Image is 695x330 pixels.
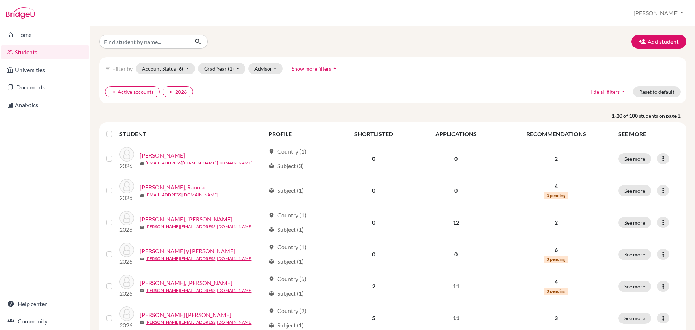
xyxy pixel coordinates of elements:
[269,259,274,264] span: local_library
[228,66,234,72] span: (1)
[140,225,144,229] span: mail
[269,289,304,298] div: Subject (1)
[119,225,134,234] p: 2026
[269,186,304,195] div: Subject (1)
[614,125,683,143] th: SEE MORE
[146,255,253,262] a: [PERSON_NAME][EMAIL_ADDRESS][DOMAIN_NAME]
[503,182,610,191] p: 4
[99,35,189,49] input: Find student by name...
[334,206,414,238] td: 0
[105,86,160,97] button: clearActive accounts
[146,192,218,198] a: [EMAIL_ADDRESS][DOMAIN_NAME]
[334,143,414,175] td: 0
[334,125,414,143] th: SHORTLISTED
[631,35,686,49] button: Add student
[414,125,498,143] th: APPLICATIONS
[620,88,627,95] i: arrow_drop_up
[169,89,174,95] i: clear
[269,291,274,296] span: local_library
[630,6,686,20] button: [PERSON_NAME]
[177,66,183,72] span: (6)
[111,89,116,95] i: clear
[269,243,306,251] div: Country (1)
[140,279,232,287] a: [PERSON_NAME], [PERSON_NAME]
[612,112,639,120] strong: 1-20 of 100
[269,276,274,282] span: location_on
[414,270,498,302] td: 11
[269,257,304,266] div: Subject (1)
[119,243,134,257] img: Alfaro Rosales y Rosales, Francisco
[1,45,89,59] a: Students
[140,161,144,166] span: mail
[119,193,134,202] p: 2026
[503,277,610,286] p: 4
[1,80,89,95] a: Documents
[618,249,651,260] button: See more
[112,65,133,72] span: Filter by
[1,314,89,329] a: Community
[119,179,134,193] img: Alabí Daccarett, Rannia
[503,218,610,227] p: 2
[503,154,610,163] p: 2
[269,211,306,220] div: Country (1)
[334,238,414,270] td: 0
[334,270,414,302] td: 2
[639,112,686,120] span: students on page 1
[588,89,620,95] span: Hide all filters
[544,192,568,199] span: 3 pending
[140,257,144,261] span: mail
[119,289,134,298] p: 2026
[269,308,274,314] span: location_on
[633,86,681,97] button: Reset to default
[119,275,134,289] img: Alvarado Ocampo, Kamila
[582,86,633,97] button: Hide all filtersarrow_drop_up
[292,66,331,72] span: Show more filters
[618,217,651,228] button: See more
[140,310,231,319] a: [PERSON_NAME] [PERSON_NAME]
[119,162,134,170] p: 2026
[140,193,144,197] span: mail
[269,306,306,315] div: Country (2)
[498,125,614,143] th: RECOMMENDATIONS
[146,160,253,166] a: [EMAIL_ADDRESS][PERSON_NAME][DOMAIN_NAME]
[269,149,274,154] span: location_on
[269,244,274,250] span: location_on
[140,247,235,255] a: [PERSON_NAME] y [PERSON_NAME]
[544,256,568,263] span: 3 pending
[269,322,274,328] span: local_library
[1,297,89,311] a: Help center
[269,162,304,170] div: Subject (3)
[264,125,334,143] th: PROFILE
[269,225,304,234] div: Subject (1)
[140,215,232,224] a: [PERSON_NAME], [PERSON_NAME]
[414,238,498,270] td: 0
[119,125,264,143] th: STUDENT
[286,63,345,74] button: Show more filtersarrow_drop_up
[146,319,253,326] a: [PERSON_NAME][EMAIL_ADDRESS][DOMAIN_NAME]
[331,65,338,72] i: arrow_drop_up
[119,211,134,225] img: Alfaro Antonacci, Alessandra
[1,63,89,77] a: Universities
[140,183,205,192] a: [PERSON_NAME], Rannia
[146,224,253,230] a: [PERSON_NAME][EMAIL_ADDRESS][DOMAIN_NAME]
[119,321,134,330] p: 2026
[544,288,568,295] span: 3 pending
[146,287,253,294] a: [PERSON_NAME][EMAIL_ADDRESS][DOMAIN_NAME]
[269,275,306,283] div: Country (5)
[269,147,306,156] div: Country (1)
[163,86,193,97] button: clear2026
[269,163,274,169] span: local_library
[269,212,274,218] span: location_on
[269,227,274,233] span: local_library
[140,289,144,293] span: mail
[414,143,498,175] td: 0
[618,185,651,196] button: See more
[269,188,274,193] span: local_library
[1,28,89,42] a: Home
[618,313,651,324] button: See more
[334,175,414,206] td: 0
[119,147,134,162] img: Ahues Zamora, Fabiola
[198,63,246,74] button: Grad Year(1)
[136,63,195,74] button: Account Status(6)
[6,7,35,19] img: Bridge-U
